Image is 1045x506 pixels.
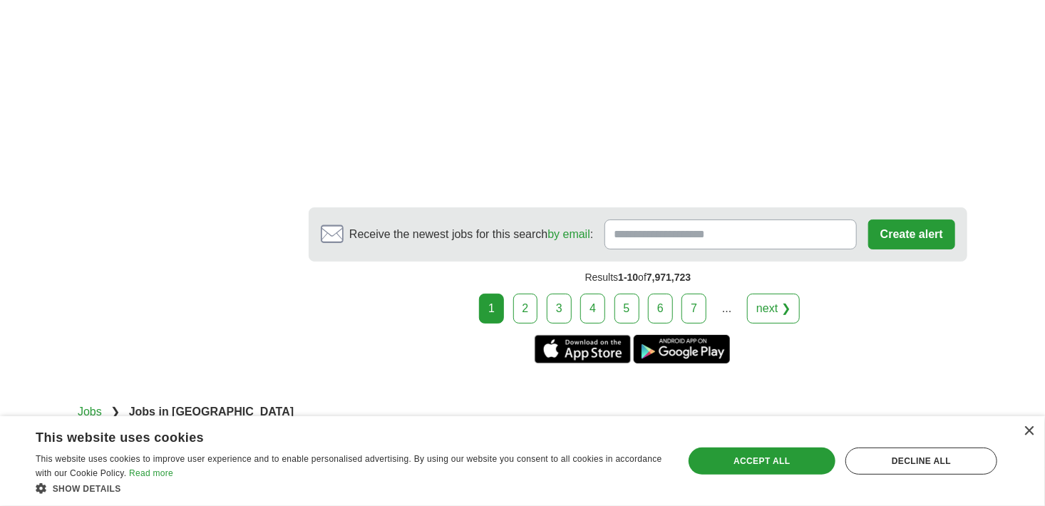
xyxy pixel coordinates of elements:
div: 1 [479,294,504,324]
span: 1-10 [618,272,638,283]
a: Get the Android app [634,335,730,363]
div: Decline all [845,448,997,475]
a: 6 [648,294,673,324]
span: This website uses cookies to improve user experience and to enable personalised advertising. By u... [36,454,662,478]
a: Get the iPhone app [535,335,631,363]
a: by email [547,228,590,240]
span: Show details [53,484,121,494]
span: 7,971,723 [647,272,691,283]
button: Create alert [868,220,955,249]
span: ❯ [110,406,120,418]
a: Jobs [78,406,102,418]
a: next ❯ [747,294,800,324]
div: Show details [36,481,664,495]
a: 4 [580,294,605,324]
a: Read more, opens a new window [129,468,173,478]
div: This website uses cookies [36,425,628,446]
div: Close [1024,426,1034,437]
a: 2 [513,294,538,324]
div: Results of [309,262,967,294]
a: 7 [681,294,706,324]
div: Accept all [689,448,836,475]
a: 3 [547,294,572,324]
strong: Jobs in [GEOGRAPHIC_DATA] [129,406,294,418]
span: Receive the newest jobs for this search : [349,226,593,243]
a: 5 [614,294,639,324]
div: ... [713,294,741,323]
